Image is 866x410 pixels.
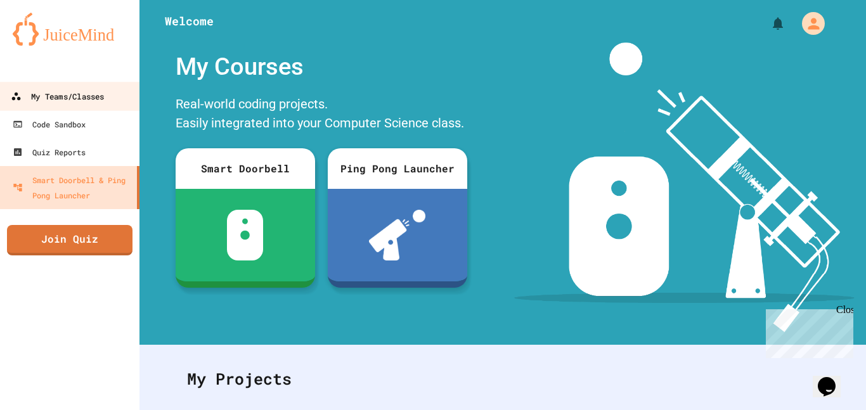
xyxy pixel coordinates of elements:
[7,225,132,255] a: Join Quiz
[13,172,132,203] div: Smart Doorbell & Ping Pong Launcher
[227,210,263,260] img: sdb-white.svg
[169,42,474,91] div: My Courses
[761,304,853,358] iframe: chat widget
[13,117,86,132] div: Code Sandbox
[813,359,853,397] iframe: chat widget
[747,13,789,34] div: My Notifications
[369,210,425,260] img: ppl-with-ball.png
[13,144,86,160] div: Quiz Reports
[789,9,828,38] div: My Account
[174,354,831,404] div: My Projects
[176,148,315,189] div: Smart Doorbell
[13,13,127,46] img: logo-orange.svg
[11,89,104,105] div: My Teams/Classes
[169,91,474,139] div: Real-world coding projects. Easily integrated into your Computer Science class.
[514,42,854,332] img: banner-image-my-projects.png
[5,5,87,80] div: Chat with us now!Close
[328,148,467,189] div: Ping Pong Launcher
